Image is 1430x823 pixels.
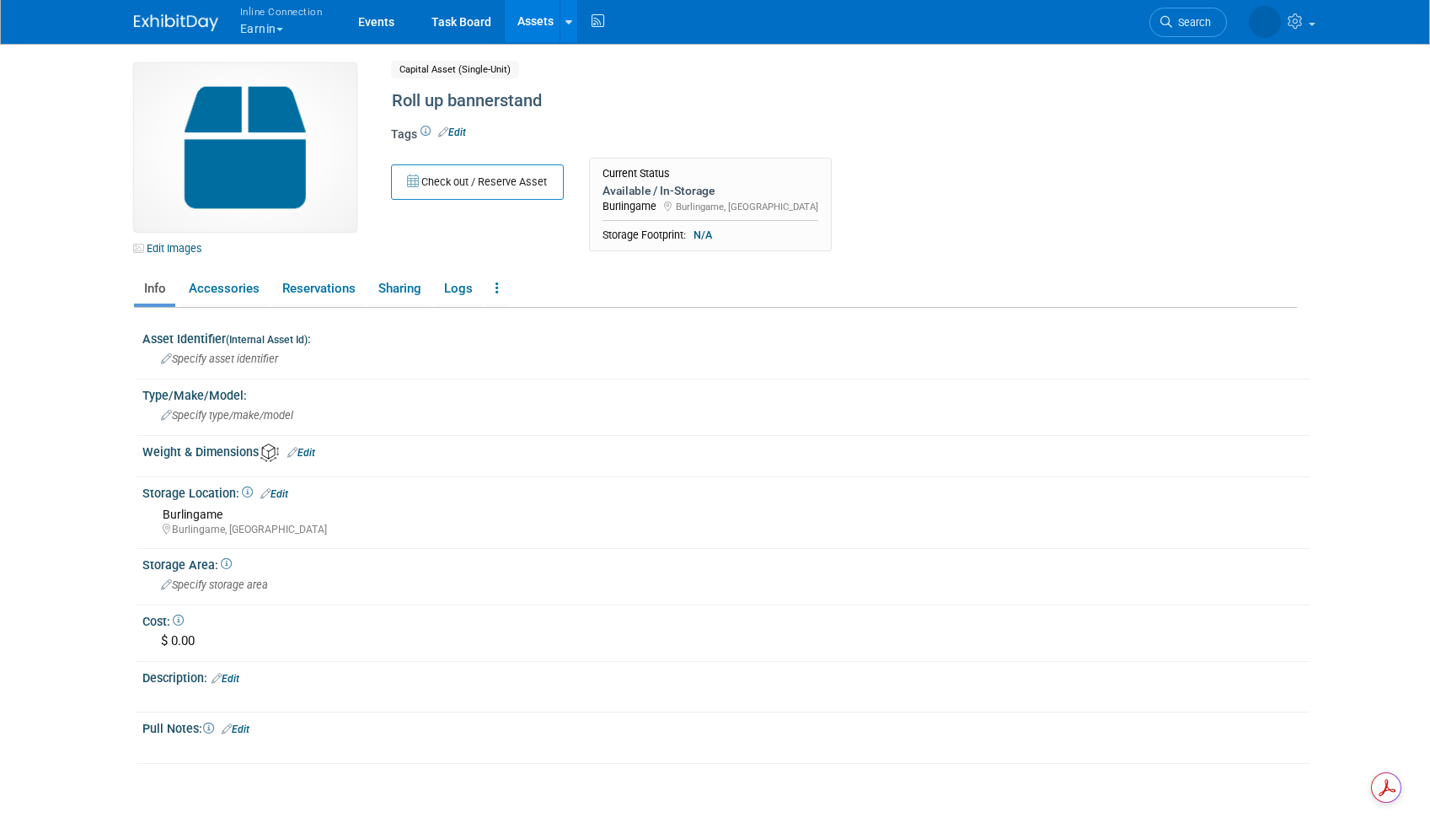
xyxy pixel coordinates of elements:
[142,716,1309,738] div: Pull Notes:
[368,274,431,304] a: Sharing
[163,523,1297,537] div: Burlingame, [GEOGRAPHIC_DATA]
[603,228,818,243] div: Storage Footprint:
[287,447,315,459] a: Edit
[161,352,278,365] span: Specify asset identifier
[142,481,1309,503] div: Storage Location:
[179,274,269,304] a: Accessories
[603,167,818,180] div: Current Status
[226,334,308,346] small: (Internal Asset Id)
[163,508,222,521] span: Burlingame
[142,383,1309,404] div: Type/Make/Model:
[272,274,365,304] a: Reservations
[1249,6,1281,38] img: Brian Lew
[142,665,1309,687] div: Description:
[212,673,239,685] a: Edit
[222,723,249,735] a: Edit
[1172,16,1211,29] span: Search
[142,558,232,572] span: Storage Area:
[438,126,466,138] a: Edit
[603,200,656,212] span: Burlingame
[134,63,356,232] img: Capital-Asset-Icon-2.png
[142,609,1309,630] div: Cost:
[161,578,268,591] span: Specify storage area
[134,238,209,259] a: Edit Images
[676,201,818,212] span: Burlingame, [GEOGRAPHIC_DATA]
[260,444,279,462] img: Asset Weight and Dimensions
[142,439,1309,462] div: Weight & Dimensions
[260,488,288,500] a: Edit
[391,164,564,200] button: Check out / Reserve Asset
[155,628,1297,654] div: $ 0.00
[434,274,482,304] a: Logs
[142,326,1309,347] div: Asset Identifier :
[240,3,323,20] span: Inline Connection
[134,14,218,31] img: ExhibitDay
[1149,8,1227,37] a: Search
[603,183,818,198] div: Available / In-Storage
[134,274,175,304] a: Info
[391,61,519,78] span: Capital Asset (Single-Unit)
[386,86,1158,116] div: Roll up bannerstand
[391,126,1158,154] div: Tags
[161,409,293,422] span: Specify type/make/model
[688,228,717,243] span: N/A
